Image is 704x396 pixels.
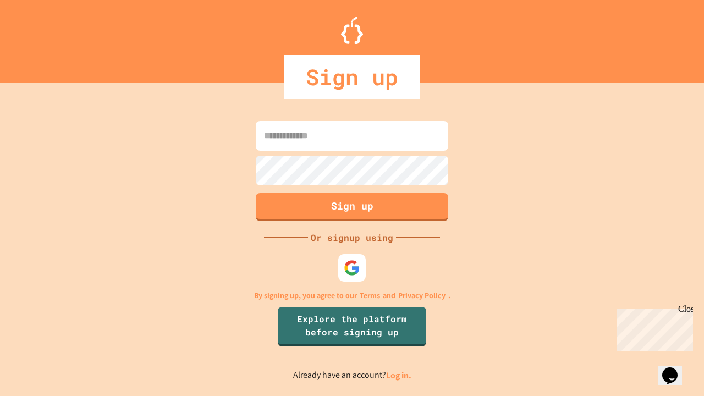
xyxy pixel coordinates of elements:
[4,4,76,70] div: Chat with us now!Close
[658,352,693,385] iframe: chat widget
[398,290,446,301] a: Privacy Policy
[284,55,420,99] div: Sign up
[254,290,450,301] p: By signing up, you agree to our and .
[341,16,363,44] img: Logo.svg
[278,307,426,346] a: Explore the platform before signing up
[344,260,360,276] img: google-icon.svg
[308,231,396,244] div: Or signup using
[386,370,411,381] a: Log in.
[293,369,411,382] p: Already have an account?
[360,290,380,301] a: Terms
[256,193,448,221] button: Sign up
[613,304,693,351] iframe: chat widget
